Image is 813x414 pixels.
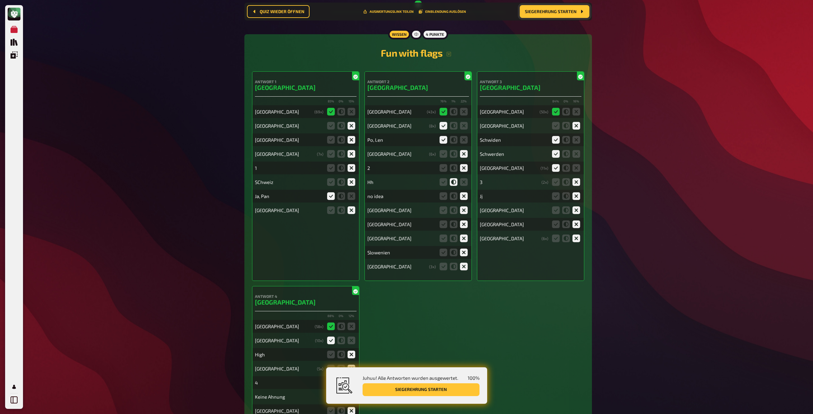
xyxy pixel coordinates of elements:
[367,264,426,269] div: [GEOGRAPHIC_DATA]
[255,380,323,386] div: 4
[541,166,548,170] div: ( 11 x)
[367,79,469,84] h4: Antwort 2
[440,99,447,104] small: 76 %
[572,99,580,104] small: 16 %
[255,193,323,199] div: Ja, Pan
[255,299,357,306] h3: [GEOGRAPHIC_DATA]
[460,99,468,104] small: 22 %
[255,151,314,157] div: [GEOGRAPHIC_DATA]
[348,314,355,319] small: 12 %
[255,179,323,185] div: SChweiz
[8,49,20,61] a: Einblendungen
[255,109,312,115] div: [GEOGRAPHIC_DATA]
[255,79,357,84] h4: Antwort 1
[8,380,20,393] a: Profil
[541,180,548,184] div: ( 2 x)
[327,99,335,104] small: 85 %
[480,84,581,91] h3: [GEOGRAPHIC_DATA]
[8,36,20,49] a: Quiz Sammlung
[255,394,323,400] div: Keine Ahnung
[255,137,323,143] div: [GEOGRAPHIC_DATA]
[315,324,323,329] div: ( 58 x)
[255,366,314,371] div: [GEOGRAPHIC_DATA]
[255,323,312,329] div: [GEOGRAPHIC_DATA]
[367,221,436,227] div: [GEOGRAPHIC_DATA]
[429,264,436,269] div: ( 3 x)
[367,250,436,255] div: Slowenien
[525,9,577,14] span: Siegerehrung starten
[367,193,436,199] div: no idea
[363,10,414,13] button: Teile diese URL mit Leuten, die dir bei der Auswertung helfen dürfen.
[419,10,466,13] button: Einblendung auslösen
[480,193,548,199] div: Jj
[367,123,426,129] div: [GEOGRAPHIC_DATA]
[255,294,357,299] h4: Antwort 4
[367,137,436,143] div: Po, Len
[540,109,548,114] div: ( 50 x)
[363,375,458,381] span: Juhuu! Alle Antworten wurden ausgewertet.
[480,235,539,241] div: [GEOGRAPHIC_DATA]
[480,79,581,84] h4: Antwort 3
[367,235,436,241] div: [GEOGRAPHIC_DATA]
[422,29,448,39] div: 4 Punkte
[315,338,323,343] div: ( 10 x)
[255,352,323,357] div: High
[317,366,323,371] div: ( 5 x)
[348,99,355,104] small: 15 %
[367,84,469,91] h3: [GEOGRAPHIC_DATA]
[255,408,323,414] div: [GEOGRAPHIC_DATA]
[520,5,589,18] button: Siegerehrung starten
[327,314,335,319] small: 88 %
[247,5,310,18] button: Quiz wieder öffnen
[541,236,548,241] div: ( 6 x)
[429,152,436,156] div: ( 6 x)
[367,109,424,115] div: [GEOGRAPHIC_DATA]
[317,152,323,156] div: ( 7 x)
[337,99,345,104] small: 0 %
[314,109,323,114] div: ( 69 x)
[255,123,323,129] div: [GEOGRAPHIC_DATA]
[255,165,323,171] div: 1
[480,151,548,157] div: Schwerden
[480,207,548,213] div: [GEOGRAPHIC_DATA]
[8,23,20,36] a: Meine Quizze
[367,151,426,157] div: [GEOGRAPHIC_DATA]
[562,99,570,104] small: 0 %
[337,314,345,319] small: 0 %
[480,179,539,185] div: 3
[252,47,584,59] h2: Fun with flags
[367,165,436,171] div: 2
[480,165,538,171] div: [GEOGRAPHIC_DATA]
[260,9,304,14] span: Quiz wieder öffnen
[255,338,312,343] div: [GEOGRAPHIC_DATA]
[468,375,479,381] span: 100 %
[427,109,436,114] div: ( 43 x)
[367,179,436,185] div: Hh
[255,207,323,213] div: [GEOGRAPHIC_DATA]
[480,123,548,129] div: [GEOGRAPHIC_DATA]
[480,109,537,115] div: [GEOGRAPHIC_DATA]
[255,84,357,91] h3: [GEOGRAPHIC_DATA]
[552,99,560,104] small: 84 %
[429,123,436,128] div: ( 8 x)
[363,383,479,396] button: Siegerehrung starten
[480,221,548,227] div: [GEOGRAPHIC_DATA]
[450,99,457,104] small: 1 %
[480,137,548,143] div: Schwiden
[367,207,436,213] div: [GEOGRAPHIC_DATA]
[388,29,410,39] div: Wissen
